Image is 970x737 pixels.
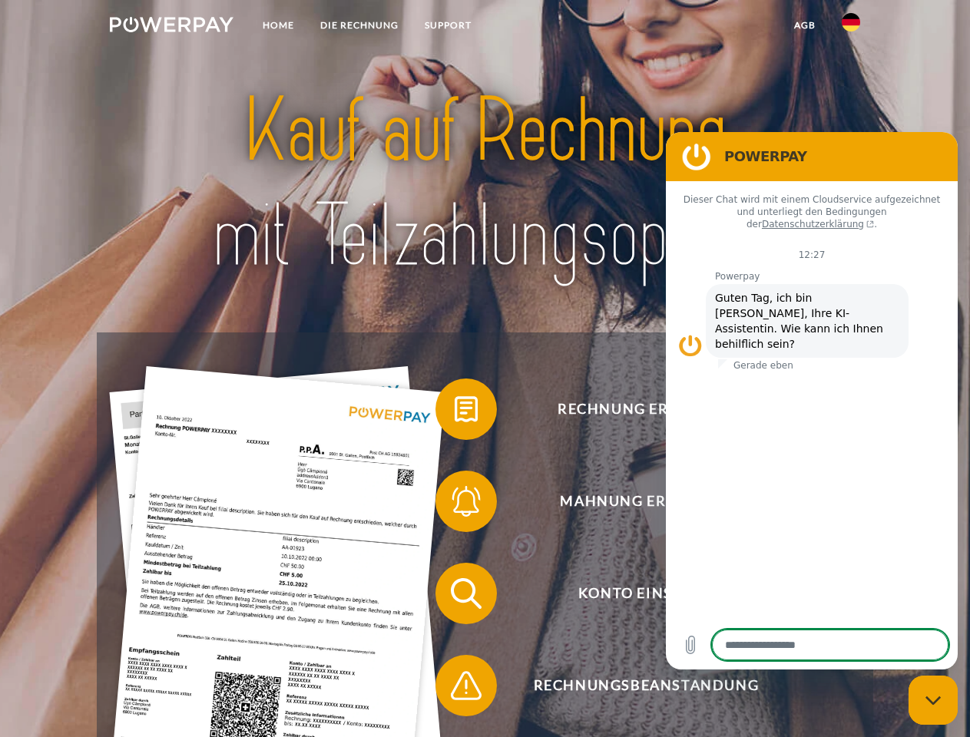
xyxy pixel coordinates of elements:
img: qb_bill.svg [447,390,485,428]
img: qb_warning.svg [447,666,485,705]
span: Rechnungsbeanstandung [458,655,834,716]
iframe: Schaltfläche zum Öffnen des Messaging-Fensters; Konversation läuft [909,676,958,725]
span: Rechnung erhalten? [458,378,834,440]
button: Rechnung erhalten? [435,378,835,440]
img: qb_search.svg [447,574,485,613]
img: title-powerpay_de.svg [147,74,823,294]
img: qb_bell.svg [447,482,485,521]
img: logo-powerpay-white.svg [110,17,233,32]
iframe: Messaging-Fenster [666,132,958,669]
span: Konto einsehen [458,563,834,624]
button: Rechnungsbeanstandung [435,655,835,716]
a: DIE RECHNUNG [307,12,412,39]
a: Home [250,12,307,39]
button: Mahnung erhalten? [435,471,835,532]
a: agb [781,12,829,39]
span: Mahnung erhalten? [458,471,834,532]
button: Konto einsehen [435,563,835,624]
a: SUPPORT [412,12,485,39]
img: de [842,13,860,31]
